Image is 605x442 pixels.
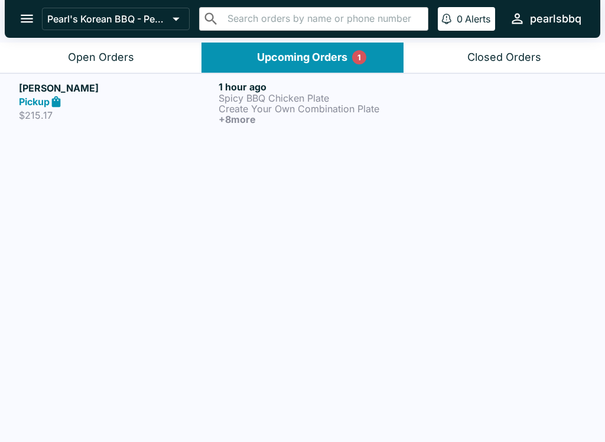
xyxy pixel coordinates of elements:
[19,109,214,121] p: $215.17
[457,13,463,25] p: 0
[68,51,134,64] div: Open Orders
[47,13,168,25] p: Pearl's Korean BBQ - Pearlridge
[42,8,190,30] button: Pearl's Korean BBQ - Pearlridge
[12,4,42,34] button: open drawer
[357,51,361,63] p: 1
[530,12,581,26] div: pearlsbbq
[467,51,541,64] div: Closed Orders
[257,51,347,64] div: Upcoming Orders
[465,13,490,25] p: Alerts
[19,81,214,95] h5: [PERSON_NAME]
[219,114,414,125] h6: + 8 more
[505,6,586,31] button: pearlsbbq
[224,11,423,27] input: Search orders by name or phone number
[219,93,414,103] p: Spicy BBQ Chicken Plate
[219,81,414,93] h6: 1 hour ago
[19,96,50,108] strong: Pickup
[219,103,414,114] p: Create Your Own Combination Plate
